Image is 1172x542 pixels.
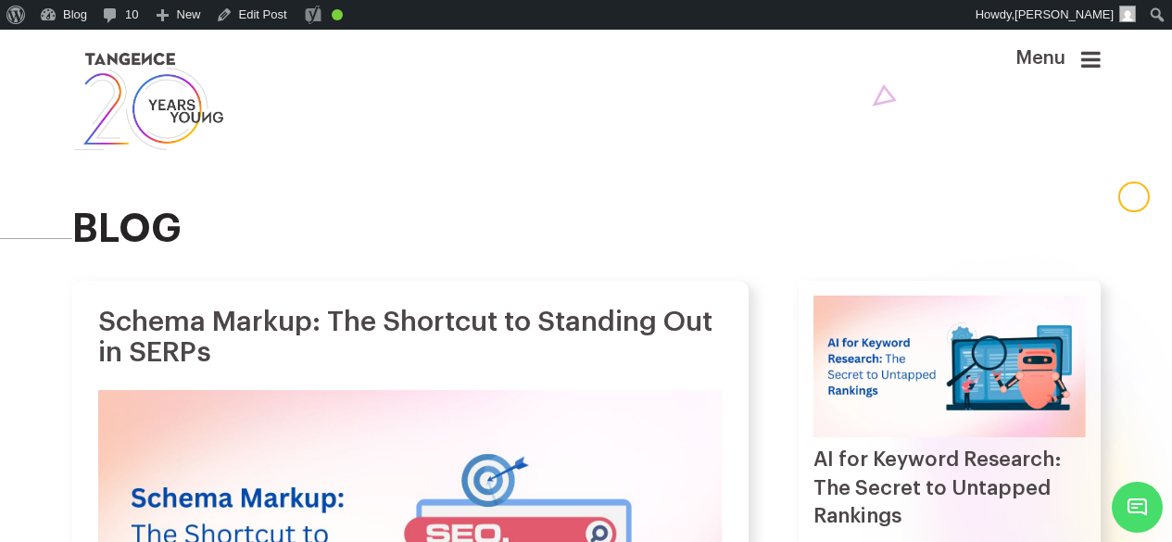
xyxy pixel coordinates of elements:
[98,307,723,368] h1: Schema Markup: The Shortcut to Standing Out in SERPs
[1112,482,1163,533] span: Chat Widget
[813,296,1086,437] img: AI for Keyword Research: The Secret to Untapped Rankings
[72,208,1101,250] h2: blog
[813,449,1062,527] a: AI for Keyword Research: The Secret to Untapped Rankings
[72,48,226,155] img: logo SVG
